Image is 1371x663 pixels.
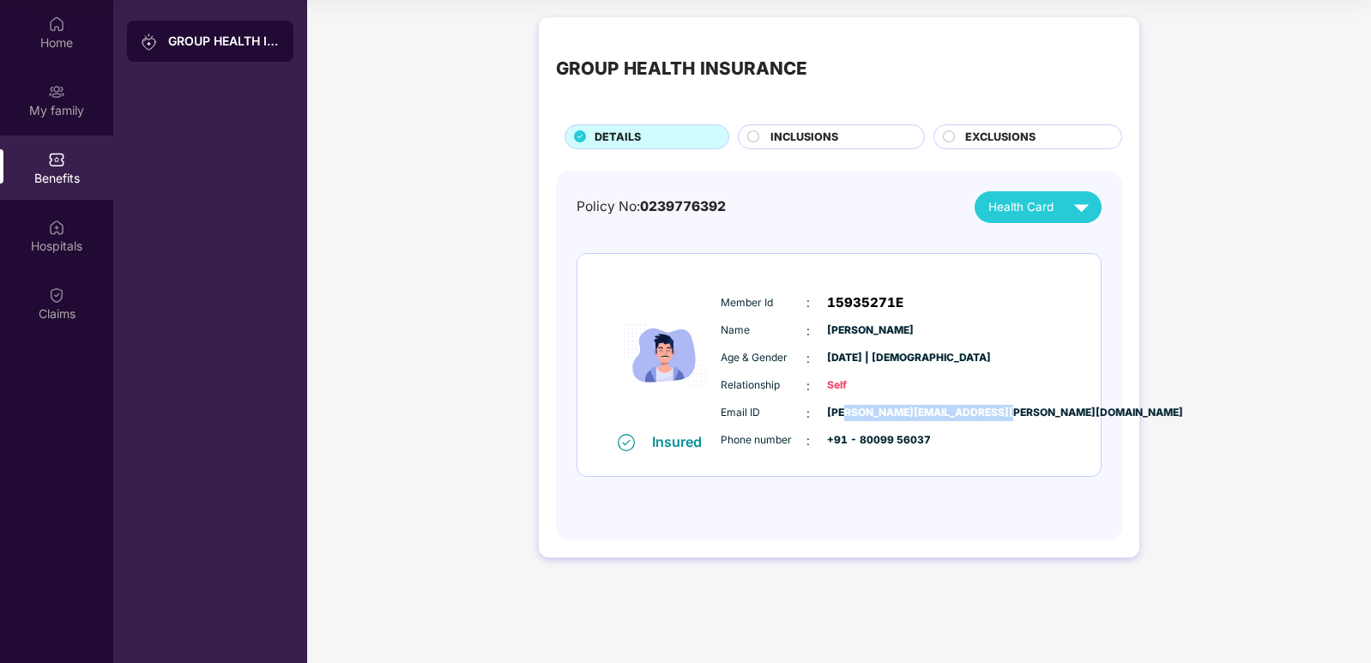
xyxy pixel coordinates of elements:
div: GROUP HEALTH INSURANCE [556,55,807,82]
span: Health Card [988,198,1054,216]
span: Phone number [721,432,806,449]
div: Insured [652,433,712,450]
span: 15935271E [827,292,903,313]
span: Member Id [721,295,806,311]
span: +91 - 80099 56037 [827,432,913,449]
span: Age & Gender [721,350,806,366]
span: DETAILS [595,129,641,146]
span: : [806,349,810,368]
span: : [806,322,810,341]
span: : [806,431,810,450]
img: svg+xml;base64,PHN2ZyB4bWxucz0iaHR0cDovL3d3dy53My5vcmcvMjAwMC9zdmciIHdpZHRoPSIxNiIgaGVpZ2h0PSIxNi... [618,434,635,451]
span: Relationship [721,377,806,394]
img: icon [613,278,716,432]
span: : [806,404,810,423]
img: svg+xml;base64,PHN2ZyBpZD0iSG9zcGl0YWxzIiB4bWxucz0iaHR0cDovL3d3dy53My5vcmcvMjAwMC9zdmciIHdpZHRoPS... [48,219,65,236]
div: GROUP HEALTH INSURANCE [168,33,280,50]
span: [DATE] | [DEMOGRAPHIC_DATA] [827,350,913,366]
span: 0239776392 [640,198,726,214]
span: [PERSON_NAME][EMAIL_ADDRESS][PERSON_NAME][DOMAIN_NAME] [827,405,913,421]
img: svg+xml;base64,PHN2ZyB4bWxucz0iaHR0cDovL3d3dy53My5vcmcvMjAwMC9zdmciIHZpZXdCb3g9IjAgMCAyNCAyNCIgd2... [1066,192,1096,222]
img: svg+xml;base64,PHN2ZyBpZD0iSG9tZSIgeG1sbnM9Imh0dHA6Ly93d3cudzMub3JnLzIwMDAvc3ZnIiB3aWR0aD0iMjAiIG... [48,15,65,33]
div: Policy No: [577,196,726,218]
span: Self [827,377,913,394]
button: Health Card [975,191,1102,223]
span: Email ID [721,405,806,421]
span: INCLUSIONS [770,129,838,146]
span: Name [721,322,806,339]
img: svg+xml;base64,PHN2ZyBpZD0iQ2xhaW0iIHhtbG5zPSJodHRwOi8vd3d3LnczLm9yZy8yMDAwL3N2ZyIgd2lkdGg9IjIwIi... [48,286,65,304]
span: : [806,293,810,312]
span: [PERSON_NAME] [827,322,913,339]
span: : [806,377,810,395]
img: svg+xml;base64,PHN2ZyBpZD0iQmVuZWZpdHMiIHhtbG5zPSJodHRwOi8vd3d3LnczLm9yZy8yMDAwL3N2ZyIgd2lkdGg9Ij... [48,151,65,168]
img: svg+xml;base64,PHN2ZyB3aWR0aD0iMjAiIGhlaWdodD0iMjAiIHZpZXdCb3g9IjAgMCAyMCAyMCIgZmlsbD0ibm9uZSIgeG... [48,83,65,100]
span: EXCLUSIONS [965,129,1036,146]
img: svg+xml;base64,PHN2ZyB3aWR0aD0iMjAiIGhlaWdodD0iMjAiIHZpZXdCb3g9IjAgMCAyMCAyMCIgZmlsbD0ibm9uZSIgeG... [141,33,158,51]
